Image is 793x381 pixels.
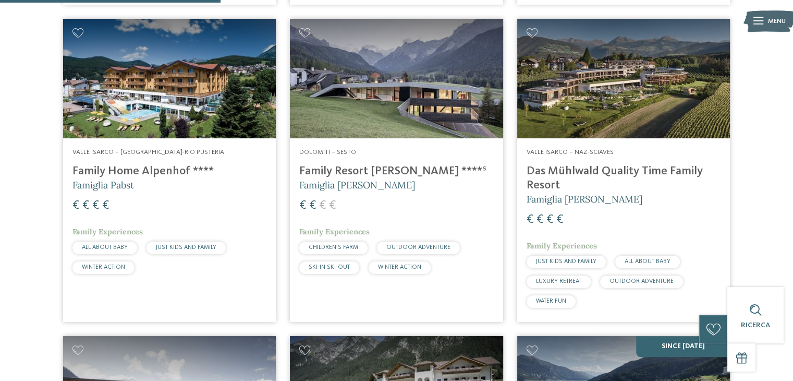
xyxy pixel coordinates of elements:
[556,213,564,226] span: €
[290,19,503,322] a: Cercate un hotel per famiglie? Qui troverete solo i migliori! Dolomiti – Sesto Family Resort [PER...
[299,179,415,191] span: Famiglia [PERSON_NAME]
[72,179,134,191] span: Famiglia Pabst
[299,227,370,236] span: Family Experiences
[82,244,128,251] span: ALL ABOUT BABY
[82,199,90,212] span: €
[536,258,596,265] span: JUST KIDS AND FAMILY
[63,19,276,322] a: Cercate un hotel per famiglie? Qui troverete solo i migliori! Valle Isarco – [GEOGRAPHIC_DATA]-Ri...
[290,19,503,139] img: Family Resort Rainer ****ˢ
[72,164,266,178] h4: Family Home Alpenhof ****
[386,244,450,251] span: OUTDOOR ADVENTURE
[527,193,642,205] span: Famiglia [PERSON_NAME]
[156,244,216,251] span: JUST KIDS AND FAMILY
[72,227,143,236] span: Family Experiences
[378,264,421,270] span: WINTER ACTION
[319,199,326,212] span: €
[625,258,670,265] span: ALL ABOUT BABY
[299,199,307,212] span: €
[517,19,730,139] img: Cercate un hotel per famiglie? Qui troverete solo i migliori!
[741,322,770,329] span: Ricerca
[299,164,493,178] h4: Family Resort [PERSON_NAME] ****ˢ
[92,199,100,212] span: €
[72,199,80,212] span: €
[63,19,276,139] img: Family Home Alpenhof ****
[546,213,554,226] span: €
[609,278,674,284] span: OUTDOOR ADVENTURE
[309,199,316,212] span: €
[527,149,614,156] span: Valle Isarco – Naz-Sciaves
[536,213,544,226] span: €
[82,264,125,270] span: WINTER ACTION
[527,213,534,226] span: €
[527,241,597,251] span: Family Experiences
[72,149,224,156] span: Valle Isarco – [GEOGRAPHIC_DATA]-Rio Pusteria
[309,244,358,251] span: CHILDREN’S FARM
[517,19,730,322] a: Cercate un hotel per famiglie? Qui troverete solo i migliori! Valle Isarco – Naz-Sciaves Das Mühl...
[536,278,581,284] span: LUXURY RETREAT
[299,149,356,156] span: Dolomiti – Sesto
[102,199,109,212] span: €
[527,164,721,193] h4: Das Mühlwald Quality Time Family Resort
[536,298,566,304] span: WATER FUN
[329,199,336,212] span: €
[309,264,350,270] span: SKI-IN SKI-OUT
